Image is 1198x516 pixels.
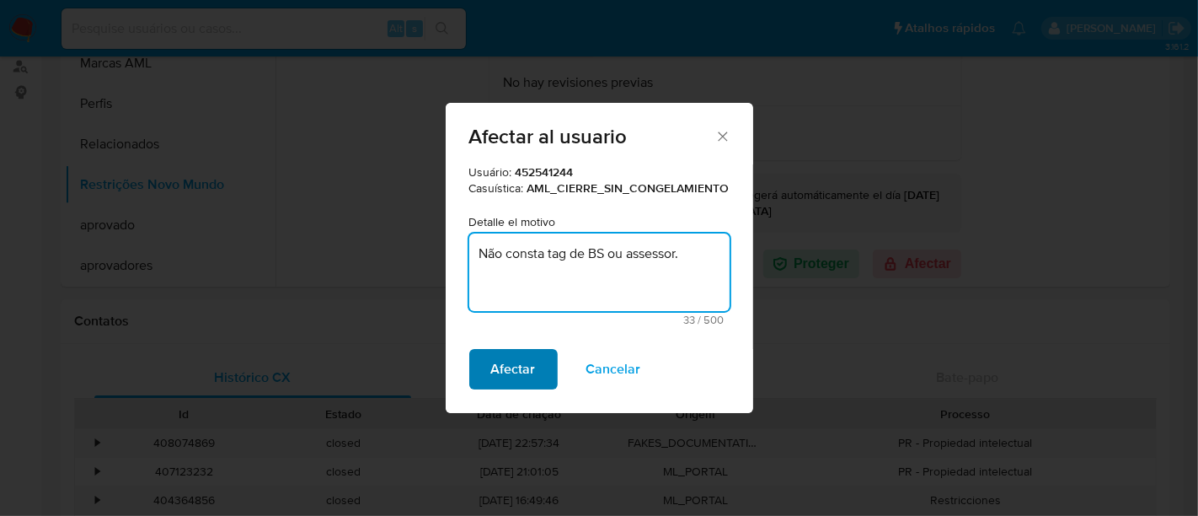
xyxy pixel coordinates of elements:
span: Máximo de 500 caracteres [474,314,725,325]
p: Detalle el motivo [469,214,730,231]
button: Cancelar [564,349,663,390]
button: Fechar [714,128,730,143]
button: Afectar [469,349,558,390]
span: Cancelar [586,351,641,388]
strong: 452541244 [516,164,574,180]
span: Afectar al usuario [469,126,715,147]
span: Afectar [491,351,536,388]
p: Casuística: [469,180,730,197]
p: Usuário: [469,164,730,181]
textarea: Motivo [469,234,730,311]
strong: AML_CIERRE_SIN_CONGELAMIENTO [527,180,730,196]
